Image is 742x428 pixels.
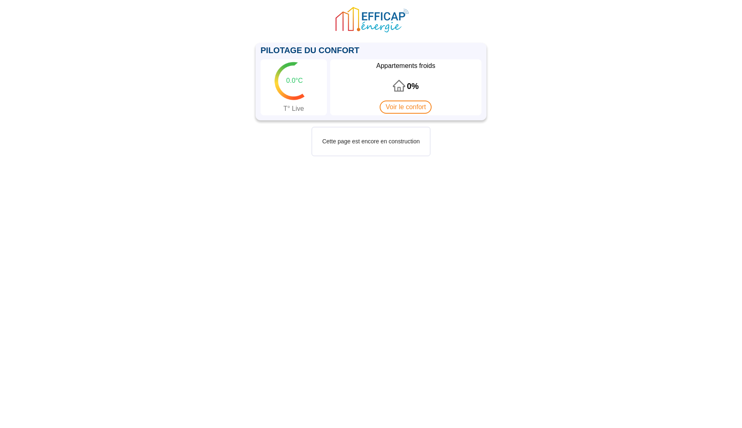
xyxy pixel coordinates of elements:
[376,61,435,71] span: Appartements froids
[407,80,419,92] span: 0 %
[283,104,304,114] span: T° Live
[322,137,420,146] div: Cette page est encore en construction
[286,76,303,86] span: 0.0 °C
[393,80,405,92] span: home
[257,46,363,55] span: PILOTAGE DU CONFORT
[274,61,313,101] img: Indicator
[380,101,432,114] span: Voir le confort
